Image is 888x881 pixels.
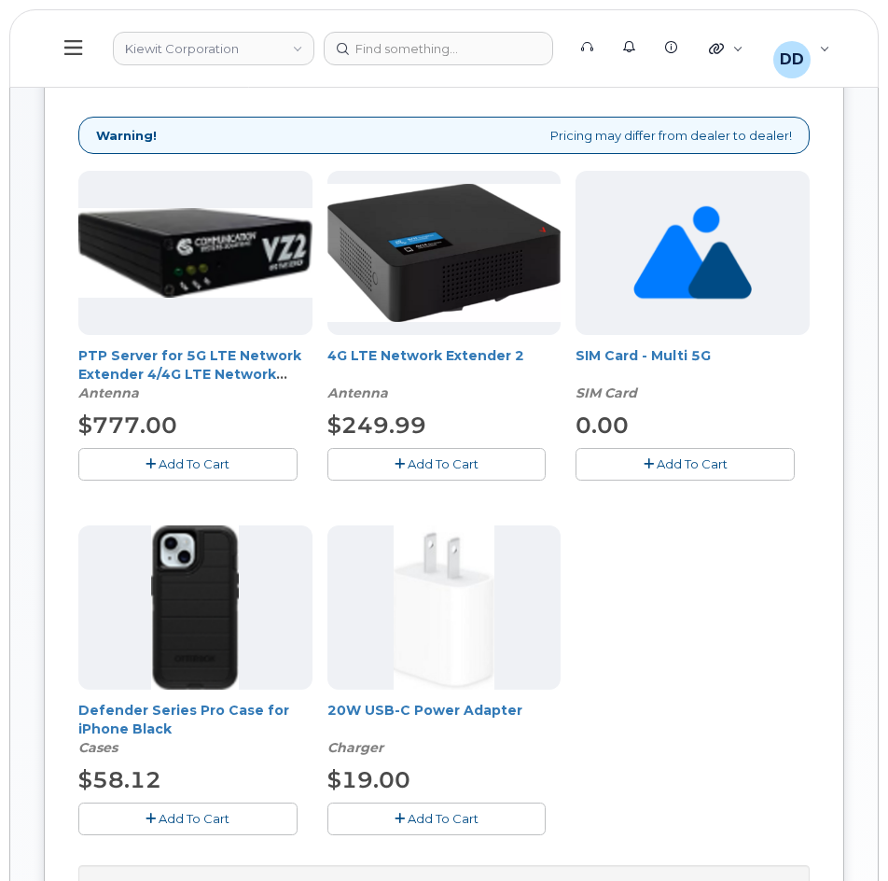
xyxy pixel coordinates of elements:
[327,766,410,793] span: $19.00
[576,347,711,364] a: SIM Card - Multi 5G
[760,30,843,67] div: David Davis
[327,701,562,757] div: 20W USB-C Power Adapter
[78,412,177,439] span: $777.00
[576,346,810,402] div: SIM Card - Multi 5G
[151,525,239,690] img: defenderiphone14.png
[159,456,229,471] span: Add To Cart
[78,208,312,298] img: Casa_Sysem.png
[576,448,795,481] button: Add To Cart
[78,385,139,401] em: Antenna
[96,127,157,145] strong: Warning!
[78,701,312,757] div: Defender Series Pro Case for iPhone Black
[78,347,301,401] a: PTP Server for 5G LTE Network Extender 4/4G LTE Network Extender 3
[576,412,629,439] span: 0.00
[327,448,547,481] button: Add To Cart
[807,800,874,867] iframe: Messenger Launcher
[657,456,728,471] span: Add To Cart
[327,347,524,364] a: 4G LTE Network Extender 2
[78,766,161,793] span: $58.12
[78,448,298,481] button: Add To Cart
[408,456,479,471] span: Add To Cart
[696,30,756,67] div: Quicklinks
[113,32,314,65] a: Kiewit Corporation
[327,385,388,401] em: Antenna
[576,385,637,401] em: SIM Card
[327,412,426,439] span: $249.99
[78,117,810,155] div: Pricing may differ from dealer to dealer!
[78,739,118,756] em: Cases
[324,32,553,65] input: Find something...
[159,811,229,826] span: Add To Cart
[78,803,298,835] button: Add To Cart
[394,525,495,690] img: apple20w.jpg
[327,702,522,719] a: 20W USB-C Power Adapter
[78,346,312,402] div: PTP Server for 5G LTE Network Extender 4/4G LTE Network Extender 3
[327,739,383,756] em: Charger
[408,811,479,826] span: Add To Cart
[780,49,804,71] span: DD
[78,702,289,737] a: Defender Series Pro Case for iPhone Black
[327,803,547,835] button: Add To Cart
[327,346,562,402] div: 4G LTE Network Extender 2
[327,184,562,322] img: 4glte_extender.png
[633,171,752,335] img: no_image_found-2caef05468ed5679b831cfe6fc140e25e0c280774317ffc20a367ab7fd17291e.png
